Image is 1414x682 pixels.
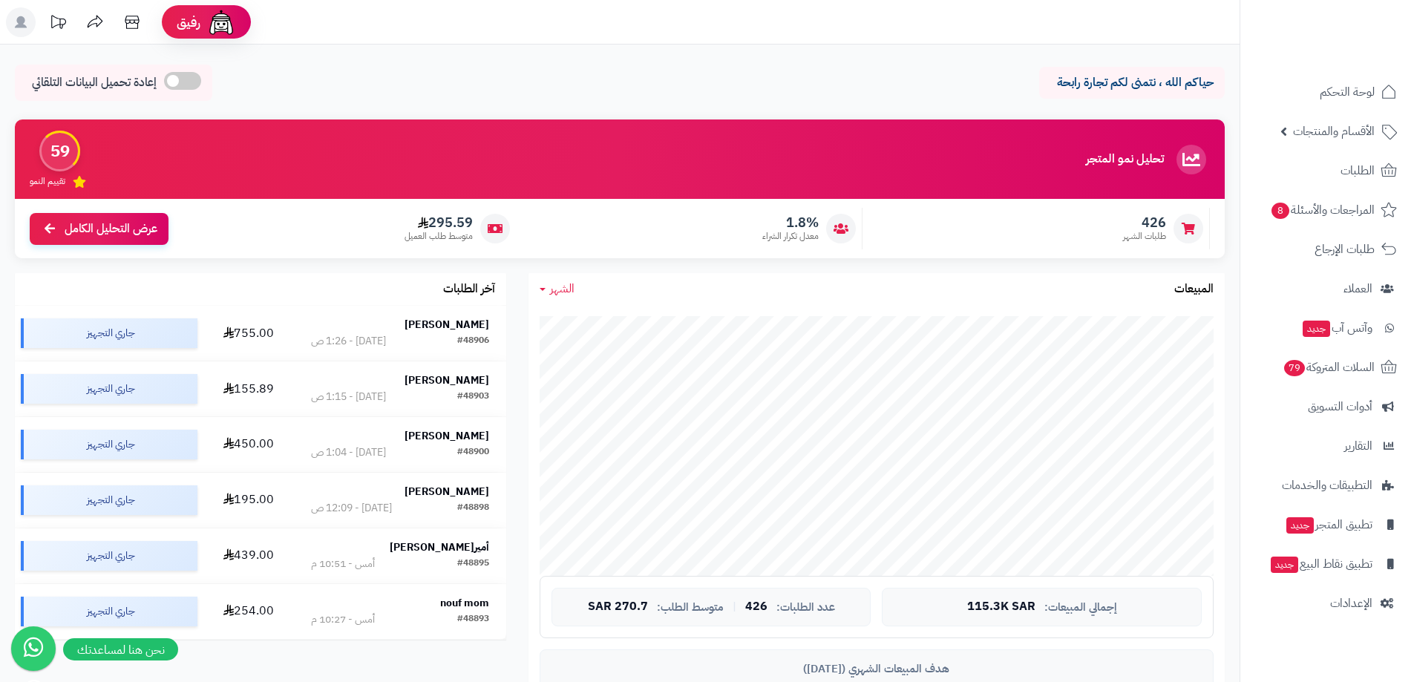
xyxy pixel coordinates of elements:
div: #48898 [457,501,489,516]
strong: [PERSON_NAME] [405,317,489,332]
span: 426 [1123,214,1166,231]
div: هدف المبيعات الشهري ([DATE]) [551,661,1202,677]
span: رفيق [177,13,200,31]
span: متوسط الطلب: [657,601,724,614]
span: جديد [1271,557,1298,573]
a: أدوات التسويق [1249,389,1405,424]
span: الشهر [550,280,575,298]
span: وآتس آب [1301,318,1372,338]
span: تطبيق المتجر [1285,514,1372,535]
div: جاري التجهيز [21,541,197,571]
a: تطبيق نقاط البيعجديد [1249,546,1405,582]
span: لوحة التحكم [1320,82,1375,102]
td: 439.00 [203,528,293,583]
span: 295.59 [405,214,473,231]
div: [DATE] - 1:15 ص [311,390,386,404]
a: عرض التحليل الكامل [30,213,168,245]
h3: تحليل نمو المتجر [1086,153,1164,166]
span: 426 [745,600,767,614]
div: #48900 [457,445,489,460]
span: تقييم النمو [30,175,65,188]
span: التطبيقات والخدمات [1282,475,1372,496]
strong: [PERSON_NAME] [405,484,489,499]
span: 79 [1284,360,1305,376]
span: معدل تكرار الشراء [762,230,819,243]
div: أمس - 10:27 م [311,612,375,627]
p: حياكم الله ، نتمنى لكم تجارة رابحة [1050,74,1214,91]
div: جاري التجهيز [21,318,197,348]
div: [DATE] - 12:09 ص [311,501,392,516]
div: جاري التجهيز [21,374,197,404]
div: #48893 [457,612,489,627]
h3: آخر الطلبات [443,283,495,296]
div: جاري التجهيز [21,485,197,515]
a: لوحة التحكم [1249,74,1405,110]
a: الشهر [540,281,575,298]
span: أدوات التسويق [1308,396,1372,417]
a: الطلبات [1249,153,1405,188]
a: طلبات الإرجاع [1249,232,1405,267]
strong: أمير[PERSON_NAME] [390,540,489,555]
span: جديد [1286,517,1314,534]
div: [DATE] - 1:04 ص [311,445,386,460]
div: أمس - 10:51 م [311,557,375,571]
span: عرض التحليل الكامل [65,220,157,237]
div: #48903 [457,390,489,404]
strong: nouf mom [440,595,489,611]
span: العملاء [1343,278,1372,299]
span: الطلبات [1341,160,1375,181]
h3: المبيعات [1174,283,1214,296]
div: جاري التجهيز [21,430,197,459]
a: العملاء [1249,271,1405,306]
div: #48906 [457,334,489,349]
img: ai-face.png [206,7,236,37]
span: الأقسام والمنتجات [1293,121,1375,142]
a: الإعدادات [1249,586,1405,621]
a: تحديثات المنصة [39,7,76,41]
a: المراجعات والأسئلة8 [1249,192,1405,228]
td: 450.00 [203,417,293,472]
a: وآتس آبجديد [1249,310,1405,346]
strong: [PERSON_NAME] [405,428,489,444]
span: جديد [1303,321,1330,337]
div: #48895 [457,557,489,571]
span: طلبات الإرجاع [1315,239,1375,260]
span: التقارير [1344,436,1372,456]
img: logo-2.png [1313,42,1400,73]
span: 8 [1271,203,1289,219]
span: إجمالي المبيعات: [1044,601,1117,614]
a: التقارير [1249,428,1405,464]
strong: [PERSON_NAME] [405,373,489,388]
span: 1.8% [762,214,819,231]
a: تطبيق المتجرجديد [1249,507,1405,542]
a: التطبيقات والخدمات [1249,468,1405,503]
td: 254.00 [203,584,293,639]
span: 270.7 SAR [588,600,648,614]
span: السلات المتروكة [1283,357,1375,378]
span: إعادة تحميل البيانات التلقائي [32,74,157,91]
span: | [733,601,736,612]
td: 755.00 [203,306,293,361]
a: السلات المتروكة79 [1249,350,1405,385]
div: [DATE] - 1:26 ص [311,334,386,349]
span: متوسط طلب العميل [405,230,473,243]
span: طلبات الشهر [1123,230,1166,243]
span: عدد الطلبات: [776,601,835,614]
div: جاري التجهيز [21,597,197,626]
td: 195.00 [203,473,293,528]
span: المراجعات والأسئلة [1270,200,1375,220]
span: الإعدادات [1330,593,1372,614]
span: تطبيق نقاط البيع [1269,554,1372,574]
span: 115.3K SAR [967,600,1035,614]
td: 155.89 [203,361,293,416]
